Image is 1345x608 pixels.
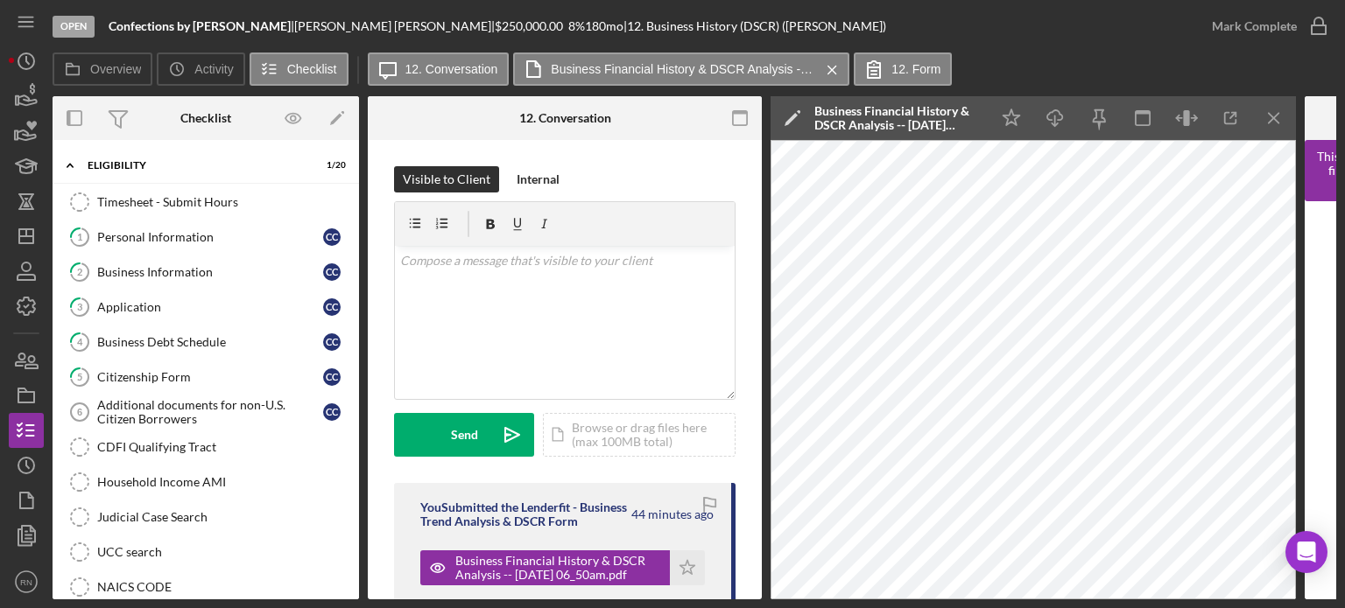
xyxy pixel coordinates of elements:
text: RN [20,577,32,587]
a: CDFI Qualifying Tract [61,430,350,465]
label: 12. Conversation [405,62,498,76]
div: CDFI Qualifying Tract [97,440,349,454]
div: | 12. Business History (DSCR) ([PERSON_NAME]) [623,19,886,33]
div: Citizenship Form [97,370,323,384]
div: $250,000.00 [495,19,568,33]
div: Business Debt Schedule [97,335,323,349]
div: Application [97,300,323,314]
a: 4Business Debt ScheduleCC [61,325,350,360]
div: UCC search [97,545,349,559]
div: Business Information [97,265,323,279]
tspan: 6 [77,407,82,417]
button: 12. Conversation [368,52,510,86]
time: 2025-08-22 10:50 [631,507,714,521]
button: Activity [157,52,244,86]
div: 1 / 20 [314,160,346,171]
label: Overview [90,62,141,76]
div: NAICS CODE [97,580,349,594]
a: Judicial Case Search [61,500,350,535]
button: Internal [508,166,568,192]
a: NAICS CODE [61,570,350,605]
div: You Submitted the Lenderfit - Business Trend Analysis & DSCR Form [420,500,629,528]
div: Eligibility [88,160,302,171]
label: 12. Form [891,62,940,76]
a: 3ApplicationCC [61,290,350,325]
div: C C [323,403,341,421]
tspan: 5 [77,371,82,382]
button: Send [394,413,534,457]
div: 8 % [568,19,585,33]
button: Visible to Client [394,166,499,192]
button: Business Financial History & DSCR Analysis -- [DATE] 06_50am.pdf [513,52,849,86]
label: Activity [194,62,233,76]
div: Business Financial History & DSCR Analysis -- [DATE] 06_50am.pdf [455,554,661,582]
div: [PERSON_NAME] [PERSON_NAME] | [294,19,495,33]
button: RN [9,564,44,599]
a: 6Additional documents for non-U.S. Citizen BorrowersCC [61,395,350,430]
div: Additional documents for non-U.S. Citizen Borrowers [97,398,323,426]
div: | [109,19,294,33]
div: Open Intercom Messenger [1285,531,1327,573]
div: C C [323,298,341,316]
div: C C [323,368,341,386]
a: 5Citizenship FormCC [61,360,350,395]
b: Confections by [PERSON_NAME] [109,18,291,33]
div: Mark Complete [1212,9,1297,44]
div: Judicial Case Search [97,510,349,524]
div: Open [53,16,95,38]
button: Overview [53,52,152,86]
tspan: 1 [77,231,82,242]
div: Visible to Client [403,166,490,192]
a: Household Income AMI [61,465,350,500]
button: Checklist [250,52,349,86]
a: UCC search [61,535,350,570]
button: 12. Form [854,52,952,86]
div: Personal Information [97,230,323,244]
div: 180 mo [585,19,623,33]
div: C C [323,333,341,351]
button: Mark Complete [1194,9,1336,44]
a: 2Business InformationCC [61,255,350,290]
div: Internal [517,166,560,192]
div: Timesheet - Submit Hours [97,195,349,209]
div: Send [451,413,478,457]
a: Timesheet - Submit Hours [61,185,350,220]
label: Checklist [287,62,337,76]
div: 12. Conversation [519,111,611,125]
button: Business Financial History & DSCR Analysis -- [DATE] 06_50am.pdf [420,550,705,585]
div: Business Financial History & DSCR Analysis -- [DATE] 06_50am.pdf [814,104,981,132]
div: C C [323,228,341,246]
label: Business Financial History & DSCR Analysis -- [DATE] 06_50am.pdf [551,62,813,76]
tspan: 3 [77,301,82,312]
div: C C [323,263,341,281]
tspan: 4 [77,336,83,347]
div: Checklist [180,111,231,125]
div: Household Income AMI [97,475,349,489]
a: 1Personal InformationCC [61,220,350,255]
tspan: 2 [77,266,82,277]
